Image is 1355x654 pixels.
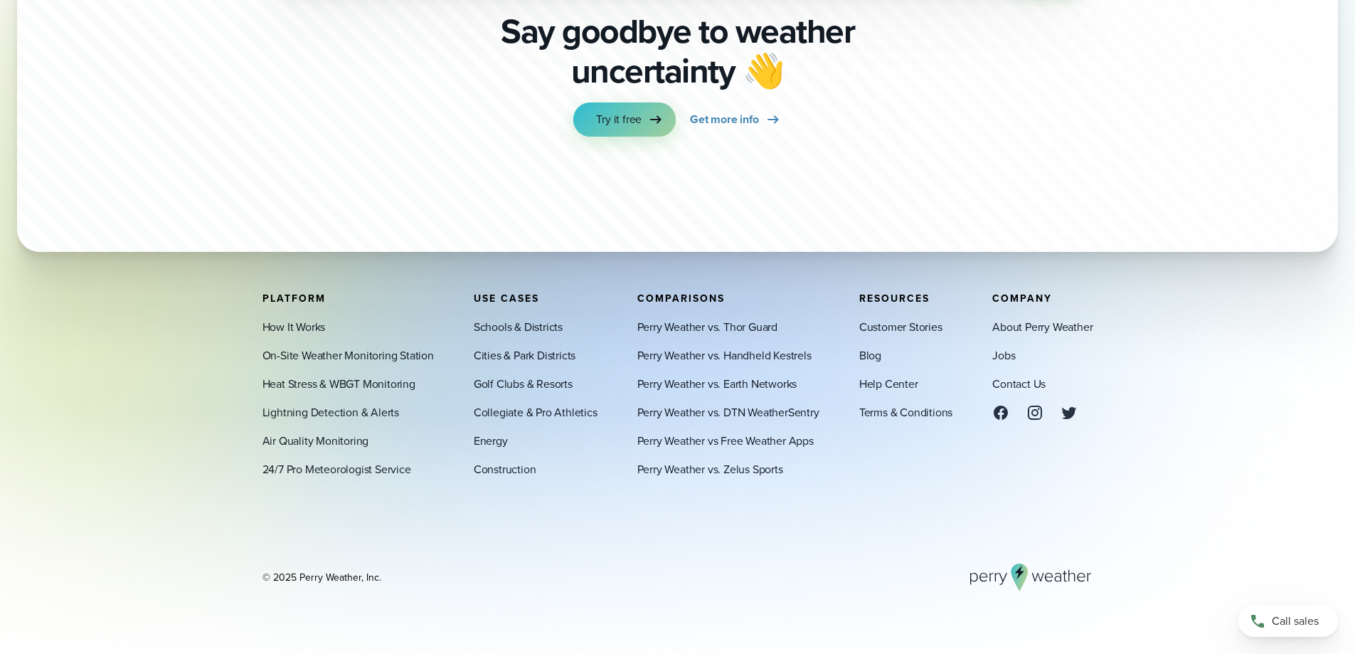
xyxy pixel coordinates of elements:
[992,375,1046,392] a: Contact Us
[474,432,508,449] a: Energy
[262,375,415,392] a: Heat Stress & WBGT Monitoring
[496,11,860,91] p: Say goodbye to weather uncertainty 👋
[1272,613,1319,630] span: Call sales
[637,432,814,449] a: Perry Weather vs Free Weather Apps
[262,432,369,449] a: Air Quality Monitoring
[992,347,1015,364] a: Jobs
[474,347,575,364] a: Cities & Park Districts
[262,318,326,335] a: How It Works
[637,404,819,421] a: Perry Weather vs. DTN WeatherSentry
[690,111,758,128] span: Get more info
[859,318,942,335] a: Customer Stories
[637,460,783,478] a: Perry Weather vs. Zelus Sports
[262,570,381,584] div: © 2025 Perry Weather, Inc.
[474,290,539,305] span: Use Cases
[596,111,642,128] span: Try it free
[859,290,930,305] span: Resources
[573,102,676,137] a: Try it free
[262,347,434,364] a: On-Site Weather Monitoring Station
[474,375,573,392] a: Golf Clubs & Resorts
[262,460,411,478] a: 24/7 Pro Meteorologist Service
[859,375,918,392] a: Help Center
[859,404,952,421] a: Terms & Conditions
[262,290,326,305] span: Platform
[637,375,797,392] a: Perry Weather vs. Earth Networks
[637,290,725,305] span: Comparisons
[474,318,563,335] a: Schools & Districts
[637,347,812,364] a: Perry Weather vs. Handheld Kestrels
[262,404,399,421] a: Lightning Detection & Alerts
[637,318,777,335] a: Perry Weather vs. Thor Guard
[474,404,597,421] a: Collegiate & Pro Athletics
[859,347,881,364] a: Blog
[690,102,781,137] a: Get more info
[992,290,1052,305] span: Company
[474,460,536,478] a: Construction
[992,318,1093,335] a: About Perry Weather
[1238,606,1338,637] a: Call sales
